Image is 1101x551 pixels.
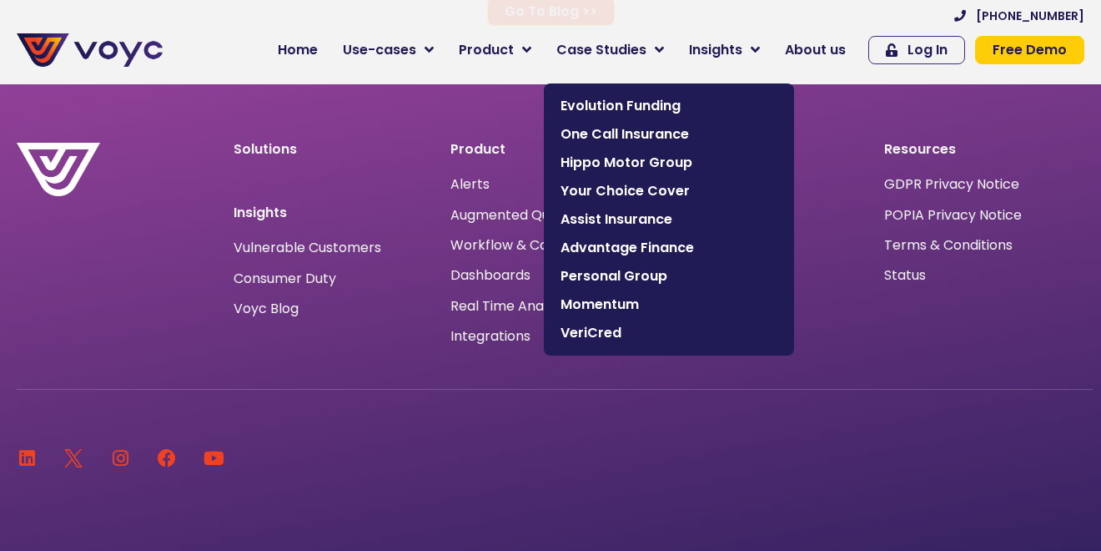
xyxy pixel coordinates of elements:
[221,67,263,86] span: Phone
[868,36,965,64] a: Log In
[544,33,676,67] a: Case Studies
[221,135,278,154] span: Job title
[676,33,772,67] a: Insights
[552,319,786,347] a: VeriCred
[552,205,786,234] a: Assist Insurance
[450,143,651,156] p: Product
[976,10,1084,22] span: [PHONE_NUMBER]
[343,40,416,60] span: Use-cases
[785,40,846,60] span: About us
[265,33,330,67] a: Home
[556,40,646,60] span: Case Studies
[330,33,446,67] a: Use-cases
[552,291,786,319] a: Momentum
[954,10,1084,22] a: [PHONE_NUMBER]
[234,272,336,286] a: Consumer Duty
[772,33,858,67] a: About us
[450,207,650,223] a: Augmented Quality Assurance
[561,266,777,286] span: Personal Group
[561,210,777,230] span: Assist Insurance
[446,33,544,67] a: Product
[561,153,777,173] span: Hippo Motor Group
[561,323,777,343] span: VeriCred
[552,120,786,149] a: One Call Insurance
[552,149,786,177] a: Hippo Motor Group
[561,295,777,315] span: Momentum
[234,139,297,159] a: Solutions
[552,92,786,120] a: Evolution Funding
[278,40,318,60] span: Home
[907,43,948,57] span: Log In
[17,33,163,67] img: voyc-full-logo
[561,181,777,201] span: Your Choice Cover
[975,36,1084,64] a: Free Demo
[344,347,422,364] a: Privacy Policy
[552,177,786,205] a: Your Choice Cover
[561,238,777,258] span: Advantage Finance
[459,40,514,60] span: Product
[561,96,777,116] span: Evolution Funding
[884,143,1084,156] p: Resources
[552,234,786,262] a: Advantage Finance
[234,206,434,220] p: Insights
[561,124,777,144] span: One Call Insurance
[993,43,1067,57] span: Free Demo
[689,40,742,60] span: Insights
[234,241,381,255] a: Vulnerable Customers
[552,262,786,291] a: Personal Group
